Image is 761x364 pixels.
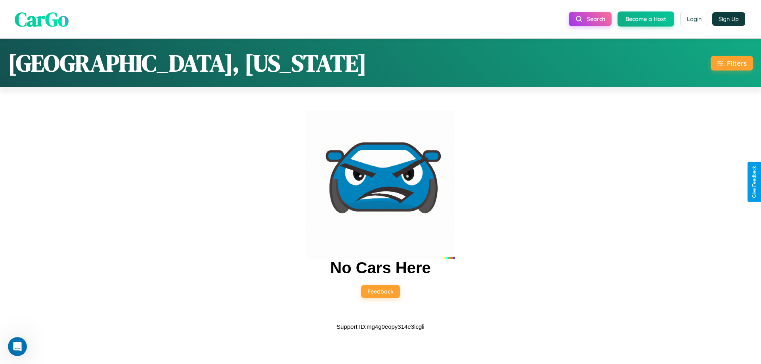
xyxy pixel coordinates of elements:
button: Login [680,12,708,26]
span: Search [587,15,605,23]
button: Filters [711,56,753,71]
button: Feedback [361,285,400,298]
h2: No Cars Here [330,259,430,277]
span: CarGo [15,5,69,32]
button: Sign Up [712,12,745,26]
div: Filters [727,59,747,67]
p: Support ID: mg4g0eopy314e3icgli [337,321,424,332]
iframe: Intercom live chat [8,337,27,356]
h1: [GEOGRAPHIC_DATA], [US_STATE] [8,47,367,79]
img: car [306,110,455,259]
button: Become a Host [618,11,674,27]
button: Search [569,12,612,26]
div: Give Feedback [751,166,757,198]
